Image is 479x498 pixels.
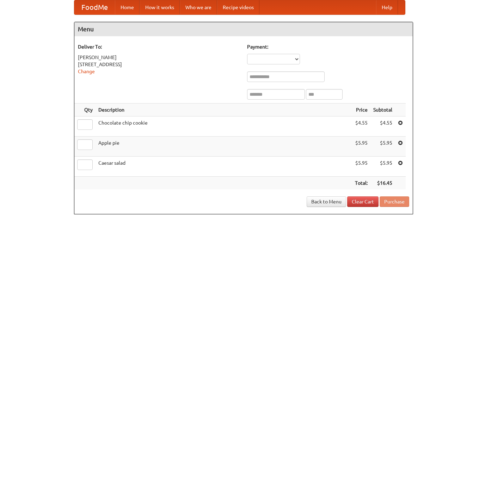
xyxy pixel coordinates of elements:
[352,137,370,157] td: $5.95
[352,116,370,137] td: $4.55
[96,103,352,116] th: Description
[96,157,352,177] td: Caesar salad
[78,43,240,50] h5: Deliver To:
[370,137,395,157] td: $5.95
[352,157,370,177] td: $5.95
[370,157,395,177] td: $5.95
[376,0,398,14] a: Help
[74,0,115,14] a: FoodMe
[370,116,395,137] td: $4.55
[96,137,352,157] td: Apple pie
[352,177,370,190] th: Total:
[78,54,240,61] div: [PERSON_NAME]
[78,69,95,74] a: Change
[96,116,352,137] td: Chocolate chip cookie
[217,0,259,14] a: Recipe videos
[380,196,409,207] button: Purchase
[247,43,409,50] h5: Payment:
[370,103,395,116] th: Subtotal
[352,103,370,116] th: Price
[74,103,96,116] th: Qty
[115,0,140,14] a: Home
[347,196,379,207] a: Clear Cart
[74,22,413,36] h4: Menu
[307,196,346,207] a: Back to Menu
[78,61,240,68] div: [STREET_ADDRESS]
[140,0,180,14] a: How it works
[180,0,217,14] a: Who we are
[370,177,395,190] th: $16.45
